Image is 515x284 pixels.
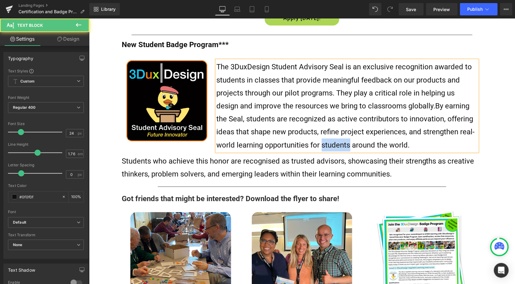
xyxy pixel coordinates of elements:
[500,3,513,15] button: More
[8,184,84,188] div: Text Color
[78,152,83,156] span: em
[8,52,33,61] div: Typography
[8,142,84,147] div: Line Height
[245,3,260,15] a: Tablet
[8,264,35,273] div: Text Shadow
[494,263,509,278] div: Open Intercom Messenger
[8,210,84,214] div: Font
[13,105,36,110] b: Regular 400
[46,32,91,46] a: Design
[260,3,274,15] a: Mobile
[17,23,43,28] span: Text Block
[13,220,26,225] i: Default
[89,3,120,15] a: New Library
[426,3,458,15] a: Preview
[8,233,84,237] div: Text Transform
[369,3,382,15] button: Undo
[20,79,35,84] b: Custom
[8,163,84,167] div: Letter Spacing
[69,192,84,202] div: %
[128,44,383,92] span: The 3DuxDesign Student Advisory Seal is an exclusive recognition awarded to students in classes t...
[460,3,498,15] button: Publish
[78,131,83,135] span: px
[19,193,59,200] input: Color
[13,242,22,247] b: None
[8,122,84,126] div: Font Size
[78,172,83,176] span: px
[101,6,116,12] span: Library
[33,176,250,185] b: Got friends that might be interested? Download the flyer to share!
[33,138,385,160] span: Students who achieve this honor are recognised as trusted advisors, showcasing their strengths as...
[8,68,84,73] div: Text Styles
[406,6,416,13] span: Save
[434,6,450,13] span: Preview
[468,7,483,12] span: Publish
[384,3,396,15] button: Redo
[8,95,84,100] div: Font Weight
[18,9,78,14] span: Certification and Badge Program
[128,83,386,131] span: By earning the Seal, students are recognized as active contributors to innovation, offering ideas...
[215,3,230,15] a: Desktop
[33,22,140,30] strong: New Student Badge Program***
[230,3,245,15] a: Laptop
[18,3,89,8] a: Landing Pages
